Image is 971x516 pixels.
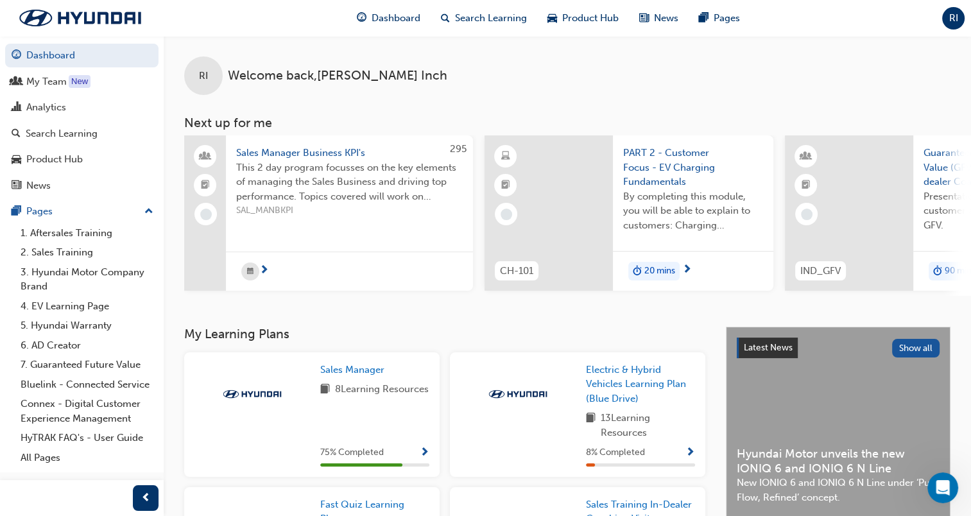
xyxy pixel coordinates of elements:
span: search-icon [441,10,450,26]
a: Sales Manager [320,363,390,377]
span: Dashboard [372,11,420,26]
span: This 2 day program focusses on the key elements of managing the Sales Business and driving top pe... [236,160,463,204]
span: 13 Learning Resources [601,411,695,440]
span: pages-icon [699,10,709,26]
button: Show Progress [420,445,429,461]
span: RI [949,11,958,26]
span: booktick-icon [501,177,510,194]
a: All Pages [15,448,159,468]
div: Pages [26,204,53,219]
span: Hyundai Motor unveils the new IONIQ 6 and IONIQ 6 N Line [737,447,940,476]
span: book-icon [586,411,596,440]
span: Welcome back , [PERSON_NAME] Inch [228,69,447,83]
a: pages-iconPages [689,5,750,31]
div: Search Learning [26,126,98,141]
div: My Team [26,74,67,89]
button: RI [942,7,965,30]
button: Pages [5,200,159,223]
span: car-icon [12,154,21,166]
span: Pages [714,11,740,26]
div: News [26,178,51,193]
span: guage-icon [357,10,366,26]
span: Latest News [744,342,793,353]
a: 295Sales Manager Business KPI'sThis 2 day program focusses on the key elements of managing the Sa... [184,135,473,291]
span: book-icon [320,382,330,398]
a: HyTRAK FAQ's - User Guide [15,428,159,448]
span: Product Hub [562,11,619,26]
span: people-icon [201,148,210,165]
a: Dashboard [5,44,159,67]
span: news-icon [639,10,649,26]
a: 3. Hyundai Motor Company Brand [15,262,159,297]
span: RI [199,69,208,83]
span: learningResourceType_INSTRUCTOR_LED-icon [802,148,811,165]
a: Connex - Digital Customer Experience Management [15,394,159,428]
span: pages-icon [12,206,21,218]
span: Electric & Hybrid Vehicles Learning Plan (Blue Drive) [586,364,686,404]
span: car-icon [547,10,557,26]
span: up-icon [144,203,153,220]
span: news-icon [12,180,21,192]
a: Search Learning [5,122,159,146]
span: 20 mins [644,264,675,279]
span: learningRecordVerb_NONE-icon [801,209,812,220]
div: Product Hub [26,152,83,167]
span: calendar-icon [247,264,253,280]
span: duration-icon [633,263,642,280]
img: Trak [6,4,154,31]
span: chart-icon [12,102,21,114]
iframe: Intercom live chat [927,472,958,503]
a: Product Hub [5,148,159,171]
span: Sales Manager [320,364,384,375]
span: News [654,11,678,26]
a: CH-101PART 2 - Customer Focus - EV Charging FundamentalsBy completing this module, you will be ab... [485,135,773,291]
span: booktick-icon [802,177,811,194]
a: My Team [5,70,159,94]
div: Analytics [26,100,66,115]
a: news-iconNews [629,5,689,31]
a: 6. AD Creator [15,336,159,356]
span: By completing this module, you will be able to explain to customers: Charging terminology eg; AC ... [623,189,763,233]
h3: Next up for me [164,116,971,130]
span: New IONIQ 6 and IONIQ 6 N Line under ‘Pure Flow, Refined’ concept. [737,476,940,504]
a: 7. Guaranteed Future Value [15,355,159,375]
span: Search Learning [455,11,527,26]
h3: My Learning Plans [184,327,705,341]
a: 1. Aftersales Training [15,223,159,243]
span: 75 % Completed [320,445,384,460]
span: duration-icon [933,263,942,280]
a: Analytics [5,96,159,119]
span: next-icon [682,264,692,276]
a: search-iconSearch Learning [431,5,537,31]
span: SAL_MANBKPI [236,203,463,218]
div: Tooltip anchor [69,75,90,88]
span: search-icon [12,128,21,140]
span: PART 2 - Customer Focus - EV Charging Fundamentals [623,146,763,189]
span: prev-icon [141,490,151,506]
span: Show Progress [685,447,695,459]
span: 295 [450,143,467,155]
button: Show Progress [685,445,695,461]
button: Show all [892,339,940,357]
img: Trak [483,388,553,400]
a: car-iconProduct Hub [537,5,629,31]
a: guage-iconDashboard [347,5,431,31]
span: guage-icon [12,50,21,62]
span: booktick-icon [201,177,210,194]
a: News [5,174,159,198]
span: next-icon [259,265,269,277]
a: Latest NewsShow all [737,338,940,358]
a: Bluelink - Connected Service [15,375,159,395]
span: Sales Manager Business KPI's [236,146,463,160]
a: 4. EV Learning Page [15,297,159,316]
span: Show Progress [420,447,429,459]
span: 8 % Completed [586,445,645,460]
span: learningResourceType_ELEARNING-icon [501,148,510,165]
span: people-icon [12,76,21,88]
span: learningRecordVerb_NONE-icon [501,209,512,220]
span: learningRecordVerb_NONE-icon [200,209,212,220]
a: 2. Sales Training [15,243,159,262]
span: IND_GFV [800,264,841,279]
